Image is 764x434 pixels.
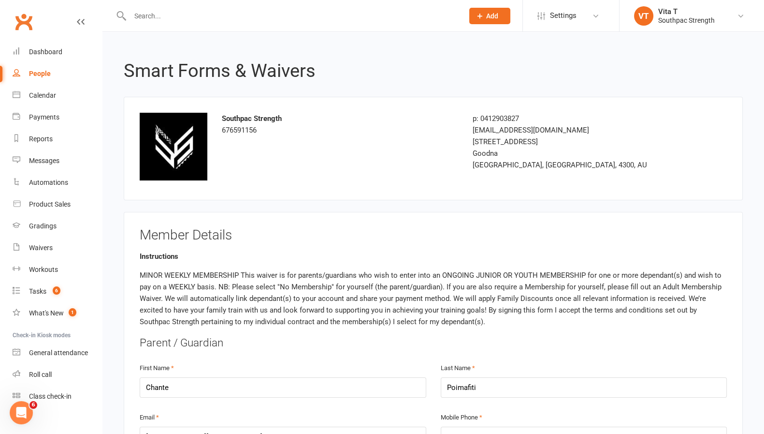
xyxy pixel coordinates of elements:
div: Roll call [29,371,52,378]
a: Tasks 6 [13,281,102,302]
p: MINOR WEEKLY MEMBERSHIP This waiver is for parents/guardians who wish to enter into an ONGOING JU... [140,269,727,328]
iframe: Intercom live chat [10,401,33,424]
a: Reports [13,128,102,150]
div: Gradings [29,222,57,230]
strong: Instructions [140,252,178,261]
label: Last Name [441,363,475,374]
a: Calendar [13,85,102,106]
a: General attendance kiosk mode [13,342,102,364]
div: Waivers [29,244,53,252]
div: [STREET_ADDRESS] [473,136,659,148]
img: 768c072b-11f7-45fc-bc7c-c637536d52d4.jpg [140,113,207,180]
a: Clubworx [12,10,36,34]
input: Search... [127,9,457,23]
div: Vita T [658,7,715,16]
a: What's New1 [13,302,102,324]
span: Add [486,12,498,20]
a: Dashboard [13,41,102,63]
a: Product Sales [13,194,102,215]
a: Payments [13,106,102,128]
div: Messages [29,157,59,165]
div: Payments [29,113,59,121]
div: VT [634,6,653,26]
span: 6 [53,286,60,295]
h2: Smart Forms & Waivers [124,61,743,81]
a: Messages [13,150,102,172]
div: What's New [29,309,64,317]
div: Calendar [29,91,56,99]
div: p: 0412903827 [473,113,659,124]
div: Class check-in [29,392,72,400]
a: Workouts [13,259,102,281]
strong: Southpac Strength [222,114,282,123]
div: Dashboard [29,48,62,56]
label: First Name [140,363,174,374]
span: 1 [69,308,76,316]
div: Goodna [473,148,659,159]
div: Automations [29,179,68,186]
div: Parent / Guardian [140,335,727,351]
div: General attendance [29,349,88,357]
div: [EMAIL_ADDRESS][DOMAIN_NAME] [473,124,659,136]
a: Roll call [13,364,102,386]
label: Email [140,413,159,423]
div: People [29,70,51,77]
span: 6 [29,401,37,409]
a: Waivers [13,237,102,259]
a: Gradings [13,215,102,237]
div: Tasks [29,287,46,295]
div: Reports [29,135,53,143]
div: Product Sales [29,200,71,208]
div: Southpac Strength [658,16,715,25]
span: Settings [550,5,577,27]
div: 676591156 [222,113,458,136]
a: Automations [13,172,102,194]
a: Class kiosk mode [13,386,102,407]
div: Workouts [29,266,58,273]
button: Add [469,8,510,24]
div: [GEOGRAPHIC_DATA], [GEOGRAPHIC_DATA], 4300, AU [473,159,659,171]
label: Mobile Phone [441,413,482,423]
a: People [13,63,102,85]
h3: Member Details [140,228,727,243]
